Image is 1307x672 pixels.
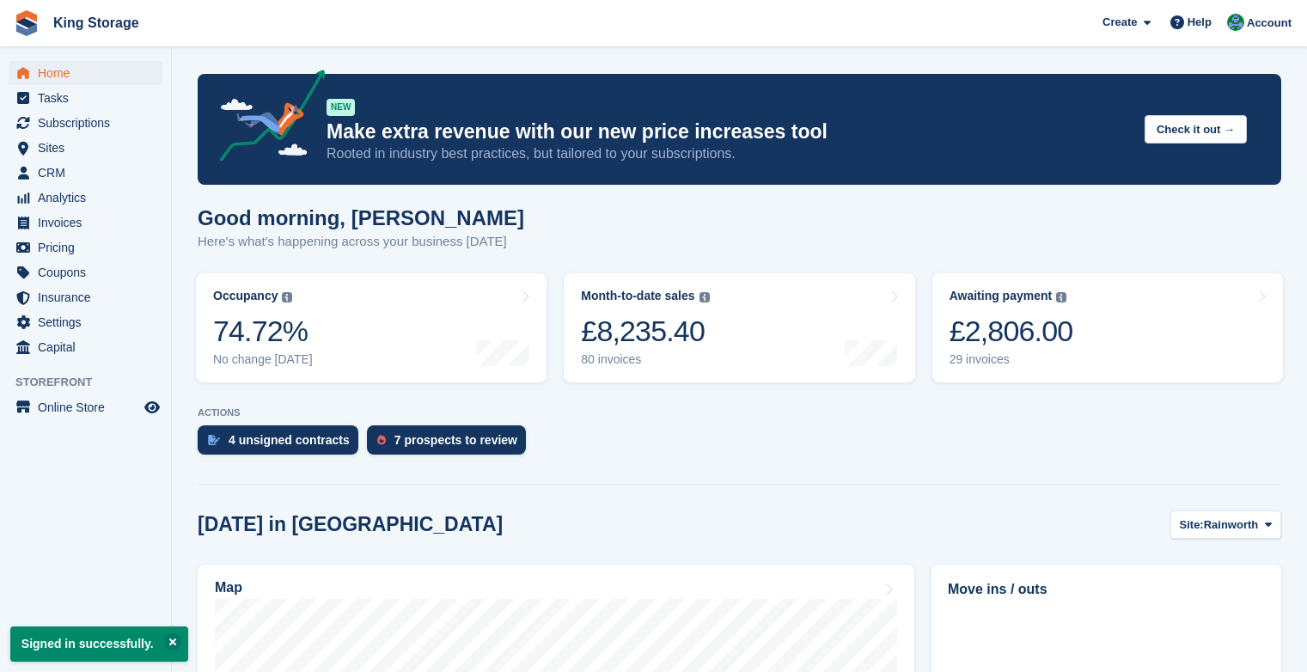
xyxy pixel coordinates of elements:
[9,335,162,359] a: menu
[38,395,141,419] span: Online Store
[10,626,188,662] p: Signed in successfully.
[932,273,1283,382] a: Awaiting payment £2,806.00 29 invoices
[581,289,694,303] div: Month-to-date sales
[1227,14,1244,31] img: John King
[38,235,141,260] span: Pricing
[948,579,1265,600] h2: Move ins / outs
[196,273,547,382] a: Occupancy 74.72% No change [DATE]
[950,289,1053,303] div: Awaiting payment
[1056,292,1066,302] img: icon-info-grey-7440780725fd019a000dd9b08b2336e03edf1995a4989e88bcd33f0948082b44.svg
[38,111,141,135] span: Subscriptions
[198,425,367,463] a: 4 unsigned contracts
[198,206,524,229] h1: Good morning, [PERSON_NAME]
[38,136,141,160] span: Sites
[1170,510,1281,539] button: Site: Rainworth
[38,161,141,185] span: CRM
[9,86,162,110] a: menu
[282,292,292,302] img: icon-info-grey-7440780725fd019a000dd9b08b2336e03edf1995a4989e88bcd33f0948082b44.svg
[367,425,534,463] a: 7 prospects to review
[564,273,914,382] a: Month-to-date sales £8,235.40 80 invoices
[327,99,355,116] div: NEW
[9,260,162,284] a: menu
[38,260,141,284] span: Coupons
[394,433,517,447] div: 7 prospects to review
[9,211,162,235] a: menu
[205,70,326,168] img: price-adjustments-announcement-icon-8257ccfd72463d97f412b2fc003d46551f7dbcb40ab6d574587a9cd5c0d94...
[9,310,162,334] a: menu
[198,232,524,252] p: Here's what's happening across your business [DATE]
[9,136,162,160] a: menu
[46,9,146,37] a: King Storage
[38,186,141,210] span: Analytics
[1180,516,1204,534] span: Site:
[38,310,141,334] span: Settings
[699,292,710,302] img: icon-info-grey-7440780725fd019a000dd9b08b2336e03edf1995a4989e88bcd33f0948082b44.svg
[327,119,1131,144] p: Make extra revenue with our new price increases tool
[581,314,709,349] div: £8,235.40
[213,352,313,367] div: No change [DATE]
[1188,14,1212,31] span: Help
[581,352,709,367] div: 80 invoices
[9,111,162,135] a: menu
[38,86,141,110] span: Tasks
[213,314,313,349] div: 74.72%
[198,513,503,536] h2: [DATE] in [GEOGRAPHIC_DATA]
[950,352,1073,367] div: 29 invoices
[38,285,141,309] span: Insurance
[38,211,141,235] span: Invoices
[950,314,1073,349] div: £2,806.00
[327,144,1131,163] p: Rooted in industry best practices, but tailored to your subscriptions.
[9,285,162,309] a: menu
[1145,115,1247,144] button: Check it out →
[14,10,40,36] img: stora-icon-8386f47178a22dfd0bd8f6a31ec36ba5ce8667c1dd55bd0f319d3a0aa187defe.svg
[377,435,386,445] img: prospect-51fa495bee0391a8d652442698ab0144808aea92771e9ea1ae160a38d050c398.svg
[38,61,141,85] span: Home
[142,397,162,418] a: Preview store
[1204,516,1259,534] span: Rainworth
[38,335,141,359] span: Capital
[1102,14,1137,31] span: Create
[9,161,162,185] a: menu
[9,61,162,85] a: menu
[9,235,162,260] a: menu
[213,289,278,303] div: Occupancy
[198,407,1281,418] p: ACTIONS
[229,433,350,447] div: 4 unsigned contracts
[9,186,162,210] a: menu
[208,435,220,445] img: contract_signature_icon-13c848040528278c33f63329250d36e43548de30e8caae1d1a13099fd9432cc5.svg
[15,374,171,391] span: Storefront
[1247,15,1292,32] span: Account
[215,580,242,596] h2: Map
[9,395,162,419] a: menu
